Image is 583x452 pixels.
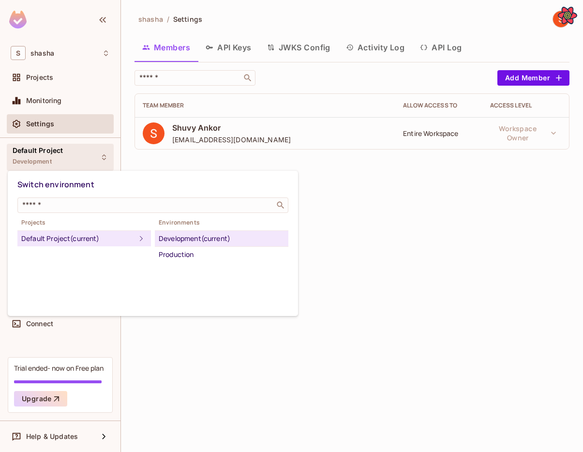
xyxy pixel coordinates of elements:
[159,233,284,244] div: Development (current)
[17,219,151,226] span: Projects
[17,179,94,190] span: Switch environment
[159,249,284,260] div: Production
[21,233,135,244] div: Default Project (current)
[155,219,288,226] span: Environments
[558,6,577,25] button: Open React Query Devtools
